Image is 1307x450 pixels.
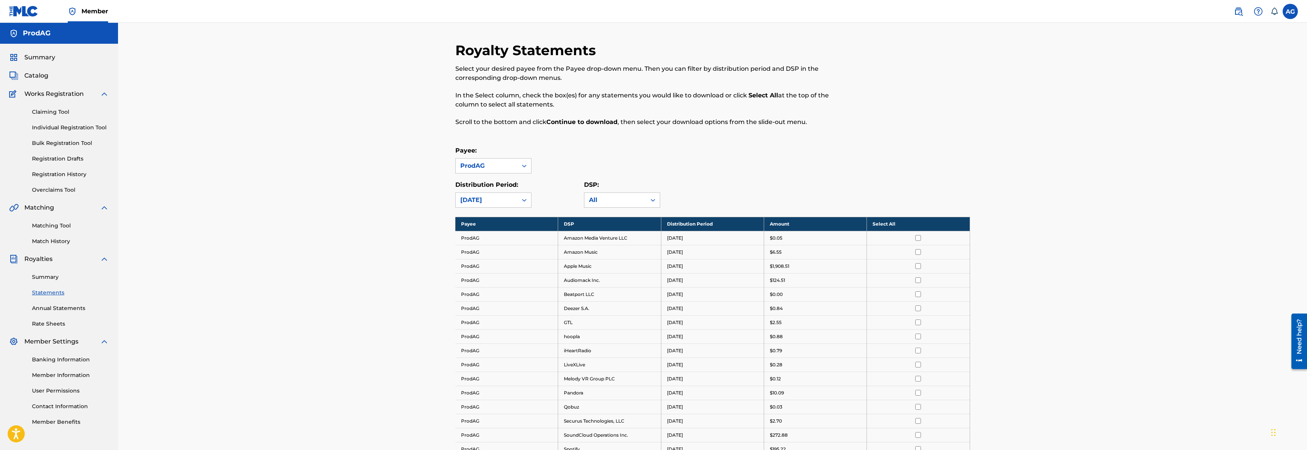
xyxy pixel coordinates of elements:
[661,400,764,414] td: [DATE]
[32,402,109,410] a: Contact Information
[455,386,558,400] td: ProdAG
[661,414,764,428] td: [DATE]
[558,400,661,414] td: Qobuz
[460,161,513,170] div: ProdAG
[558,343,661,358] td: iHeartRadio
[661,358,764,372] td: [DATE]
[455,372,558,386] td: ProdAG
[770,390,784,396] p: $10.09
[770,347,782,354] p: $0.79
[9,53,55,62] a: SummarySummary
[455,414,558,428] td: ProdAG
[661,343,764,358] td: [DATE]
[455,147,477,154] label: Payee:
[32,387,109,395] a: User Permissions
[558,301,661,315] td: Deezer S.A.
[9,89,19,99] img: Works Registration
[558,386,661,400] td: Pandora
[32,222,109,230] a: Matching Tool
[455,400,558,414] td: ProdAG
[9,71,48,80] a: CatalogCatalog
[558,231,661,245] td: Amazon Media Venture LLC
[661,259,764,273] td: [DATE]
[770,277,785,284] p: $124.51
[455,287,558,301] td: ProdAG
[589,196,642,205] div: All
[32,273,109,281] a: Summary
[558,414,661,428] td: Securus Technologies, LLC
[32,108,109,116] a: Claiming Tool
[32,155,109,163] a: Registration Drafts
[558,358,661,372] td: LiveXLive
[24,337,78,346] span: Member Settings
[558,245,661,259] td: Amazon Music
[455,91,852,109] p: In the Select column, check the box(es) for any statements you would like to download or click at...
[9,29,18,38] img: Accounts
[455,118,852,127] p: Scroll to the bottom and click , then select your download options from the slide-out menu.
[32,304,109,312] a: Annual Statements
[661,273,764,287] td: [DATE]
[455,329,558,343] td: ProdAG
[81,7,108,16] span: Member
[32,371,109,379] a: Member Information
[32,124,109,132] a: Individual Registration Tool
[68,7,77,16] img: Top Rightsholder
[455,358,558,372] td: ProdAG
[455,64,852,83] p: Select your desired payee from the Payee drop-down menu. Then you can filter by distribution peri...
[32,356,109,364] a: Banking Information
[9,337,18,346] img: Member Settings
[770,432,788,439] p: $272.88
[867,217,970,231] th: Select All
[661,372,764,386] td: [DATE]
[770,249,782,256] p: $6.55
[584,181,599,188] label: DSP:
[558,287,661,301] td: Beatport LLC
[24,71,48,80] span: Catalog
[9,254,18,264] img: Royalties
[455,315,558,329] td: ProdAG
[770,375,781,382] p: $0.12
[100,89,109,99] img: expand
[32,170,109,178] a: Registration History
[455,273,558,287] td: ProdAG
[558,217,661,231] th: DSP
[460,196,513,205] div: [DATE]
[661,245,764,259] td: [DATE]
[32,418,109,426] a: Member Benefits
[100,337,109,346] img: expand
[770,319,782,326] p: $2.55
[32,289,109,297] a: Statements
[661,217,764,231] th: Distribution Period
[32,320,109,328] a: Rate Sheets
[1269,413,1307,450] iframe: Chat Widget
[661,329,764,343] td: [DATE]
[770,235,782,242] p: $0.05
[9,6,38,17] img: MLC Logo
[770,333,783,340] p: $0.88
[661,287,764,301] td: [DATE]
[455,181,518,188] label: Distribution Period:
[1286,311,1307,372] iframe: Resource Center
[1251,4,1266,19] div: Help
[455,245,558,259] td: ProdAG
[1234,7,1243,16] img: search
[455,301,558,315] td: ProdAG
[770,291,783,298] p: $0.00
[1254,7,1263,16] img: help
[661,231,764,245] td: [DATE]
[1270,8,1278,15] div: Notifications
[1231,4,1246,19] a: Public Search
[661,428,764,442] td: [DATE]
[24,254,53,264] span: Royalties
[23,29,51,38] h5: ProdAG
[1283,4,1298,19] div: User Menu
[455,343,558,358] td: ProdAG
[661,386,764,400] td: [DATE]
[455,428,558,442] td: ProdAG
[455,231,558,245] td: ProdAG
[9,53,18,62] img: Summary
[32,139,109,147] a: Bulk Registration Tool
